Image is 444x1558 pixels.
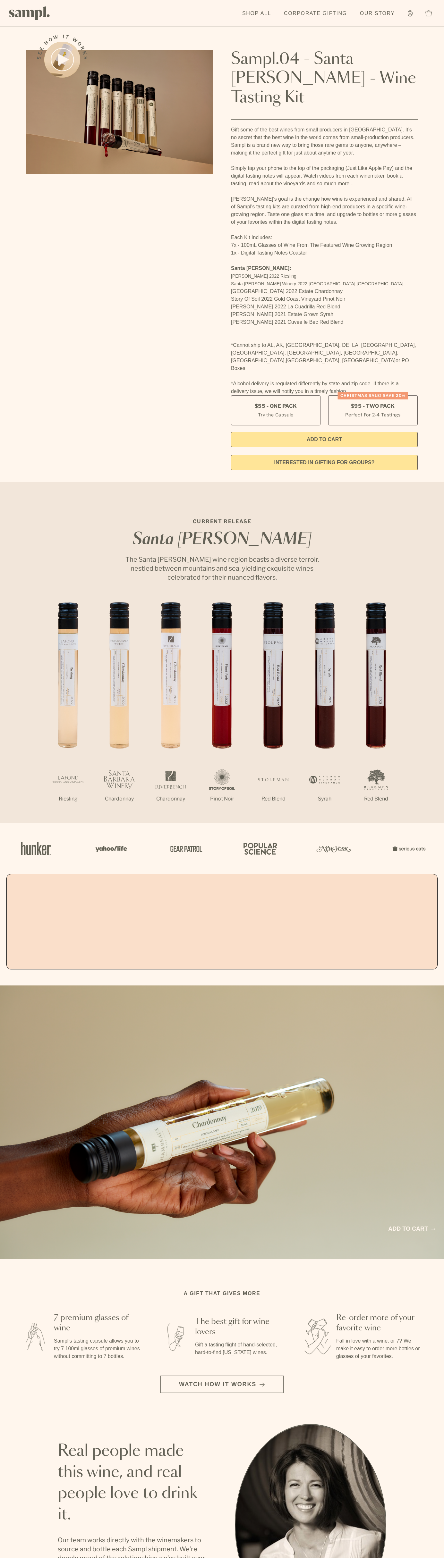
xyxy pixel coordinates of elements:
p: Red Blend [248,795,299,803]
p: Riesling [42,795,94,803]
p: Red Blend [350,795,402,803]
img: Sampl logo [9,6,50,20]
span: [PERSON_NAME] 2022 Riesling [231,273,296,279]
small: Perfect For 2-4 Tastings [345,411,400,418]
h3: 7 premium glasses of wine [54,1313,141,1333]
img: Artboard_3_0b291449-6e8c-4d07-b2c2-3f3601a19cd1_x450.png [314,835,353,862]
a: Our Story [357,6,398,21]
a: interested in gifting for groups? [231,455,418,470]
li: 6 / 7 [299,602,350,823]
li: 5 / 7 [248,602,299,823]
p: Chardonnay [94,795,145,803]
small: Try the Capsule [258,411,294,418]
li: [PERSON_NAME] 2021 Cuvee le Bec Red Blend [231,318,418,326]
p: Pinot Noir [196,795,248,803]
h1: Sampl.04 - Santa [PERSON_NAME] - Wine Tasting Kit [231,50,418,107]
p: Gift a tasting flight of hand-selected, hard-to-find [US_STATE] wines. [195,1341,282,1356]
p: Chardonnay [145,795,196,803]
span: , [285,358,286,363]
h3: Re-order more of your favorite wine [336,1313,423,1333]
em: Santa [PERSON_NAME] [132,532,312,547]
li: [PERSON_NAME] 2022 La Cuadrilla Red Blend [231,303,418,311]
span: $95 - Two Pack [351,403,395,410]
span: Santa [PERSON_NAME] Winery 2022 [GEOGRAPHIC_DATA] [GEOGRAPHIC_DATA] [231,281,403,286]
img: Artboard_6_04f9a106-072f-468a-bdd7-f11783b05722_x450.png [91,835,130,862]
h3: The best gift for wine lovers [195,1317,282,1337]
a: Add to cart [388,1225,435,1233]
img: Artboard_4_28b4d326-c26e-48f9-9c80-911f17d6414e_x450.png [240,835,278,862]
div: Gift some of the best wines from small producers in [GEOGRAPHIC_DATA]. It’s no secret that the be... [231,126,418,395]
img: Artboard_1_c8cd28af-0030-4af1-819c-248e302c7f06_x450.png [17,835,55,862]
button: See how it works [44,42,80,78]
li: 2 / 7 [94,602,145,823]
a: Corporate Gifting [281,6,350,21]
div: Christmas SALE! Save 20% [338,392,408,399]
p: The Santa [PERSON_NAME] wine region boasts a diverse terroir, nestled between mountains and sea, ... [119,555,325,582]
li: 7 / 7 [350,602,402,823]
li: [GEOGRAPHIC_DATA] 2022 Estate Chardonnay [231,288,418,295]
strong: Santa [PERSON_NAME]: [231,265,291,271]
li: 3 / 7 [145,602,196,823]
li: 4 / 7 [196,602,248,823]
img: Artboard_7_5b34974b-f019-449e-91fb-745f8d0877ee_x450.png [389,835,427,862]
li: 1 / 7 [42,602,94,823]
p: Syrah [299,795,350,803]
li: Story Of Soil 2022 Gold Coast Vineyard Pinot Noir [231,295,418,303]
img: Sampl.04 - Santa Barbara - Wine Tasting Kit [26,50,213,174]
h2: Real people made this wine, and real people love to drink it. [58,1441,209,1525]
img: Artboard_5_7fdae55a-36fd-43f7-8bfd-f74a06a2878e_x450.png [166,835,204,862]
span: [GEOGRAPHIC_DATA], [GEOGRAPHIC_DATA] [286,358,396,363]
p: CURRENT RELEASE [119,518,325,525]
p: Fall in love with a wine, or 7? We make it easy to order more bottles or glasses of your favorites. [336,1337,423,1360]
li: [PERSON_NAME] 2021 Estate Grown Syrah [231,311,418,318]
a: Shop All [239,6,274,21]
h2: A gift that gives more [184,1290,260,1297]
p: Sampl's tasting capsule allows you to try 7 100ml glasses of premium wines without committing to ... [54,1337,141,1360]
button: Watch how it works [160,1376,284,1393]
button: Add to Cart [231,432,418,447]
span: $55 - One Pack [255,403,297,410]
